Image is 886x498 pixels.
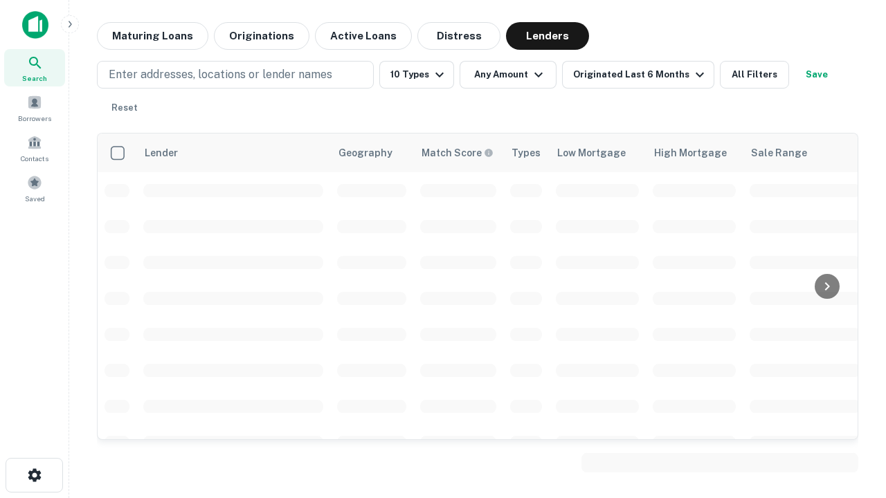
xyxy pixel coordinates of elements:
p: Enter addresses, locations or lender names [109,66,332,83]
button: Distress [417,22,500,50]
th: Low Mortgage [549,133,646,172]
a: Saved [4,169,65,207]
div: Sale Range [751,145,807,161]
a: Borrowers [4,89,65,127]
button: All Filters [720,61,789,89]
div: Capitalize uses an advanced AI algorithm to match your search with the best lender. The match sco... [422,145,494,160]
button: 10 Types [379,61,454,89]
span: Contacts [21,153,48,164]
div: Originated Last 6 Months [573,66,708,83]
img: capitalize-icon.png [22,11,48,39]
div: Types [512,145,541,161]
h6: Match Score [422,145,491,160]
button: Originations [214,22,309,50]
button: Active Loans [315,22,412,50]
div: High Mortgage [654,145,727,161]
th: Capitalize uses an advanced AI algorithm to match your search with the best lender. The match sco... [413,133,503,172]
th: Sale Range [743,133,867,172]
a: Contacts [4,129,65,167]
span: Search [22,73,47,84]
th: Types [503,133,549,172]
iframe: Chat Widget [817,343,886,409]
span: Saved [25,193,45,204]
a: Search [4,49,65,86]
div: Low Mortgage [557,145,626,161]
button: Maturing Loans [97,22,208,50]
div: Lender [145,145,178,161]
button: Save your search to get updates of matches that match your search criteria. [795,61,839,89]
div: Geography [338,145,392,161]
th: Geography [330,133,413,172]
button: Reset [102,94,147,122]
th: High Mortgage [646,133,743,172]
span: Borrowers [18,113,51,124]
button: Any Amount [460,61,557,89]
button: Lenders [506,22,589,50]
button: Originated Last 6 Months [562,61,714,89]
button: Enter addresses, locations or lender names [97,61,374,89]
th: Lender [136,133,330,172]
